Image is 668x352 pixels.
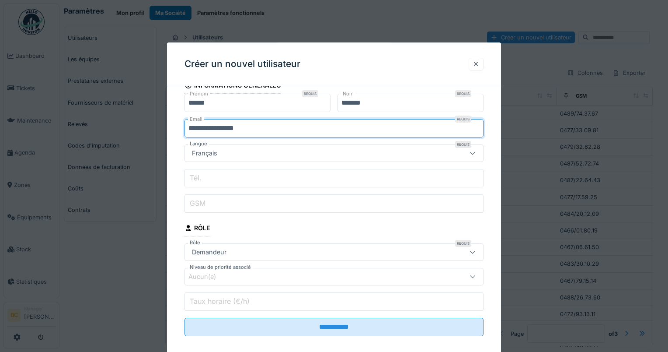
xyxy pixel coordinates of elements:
[184,79,281,94] div: Informations générales
[188,272,228,282] div: Aucun(e)
[455,141,471,148] div: Requis
[188,198,207,208] label: GSM
[455,240,471,247] div: Requis
[341,90,355,98] label: Nom
[184,222,210,236] div: Rôle
[188,247,230,257] div: Demandeur
[188,90,210,98] label: Prénom
[455,90,471,97] div: Requis
[188,116,204,123] label: Email
[188,239,202,246] label: Rôle
[188,140,209,148] label: Langue
[188,264,253,271] label: Niveau de priorité associé
[188,148,221,158] div: Français
[455,116,471,123] div: Requis
[188,296,251,307] label: Taux horaire (€/h)
[188,172,203,183] label: Tél.
[184,59,300,70] h3: Créer un nouvel utilisateur
[302,90,318,97] div: Requis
